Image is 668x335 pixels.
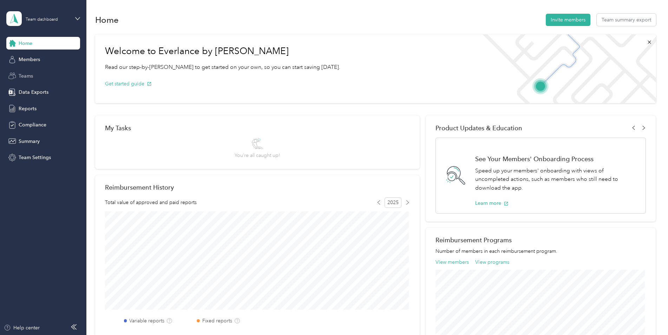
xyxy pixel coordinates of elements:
[476,34,656,103] img: Welcome to everlance
[475,155,638,163] h1: See Your Members' Onboarding Process
[19,121,46,129] span: Compliance
[597,14,656,26] button: Team summary export
[105,199,197,206] span: Total value of approved and paid reports
[19,138,40,145] span: Summary
[26,18,58,22] div: Team dashboard
[105,184,174,191] h2: Reimbursement History
[202,317,232,324] label: Fixed reports
[105,46,340,57] h1: Welcome to Everlance by [PERSON_NAME]
[105,63,340,72] p: Read our step-by-[PERSON_NAME] to get started on your own, so you can start saving [DATE].
[19,56,40,63] span: Members
[385,197,401,208] span: 2025
[475,258,509,266] button: View programs
[19,154,51,161] span: Team Settings
[435,248,646,255] p: Number of members in each reimbursement program.
[435,258,469,266] button: View members
[19,105,37,112] span: Reports
[105,124,410,132] div: My Tasks
[435,124,522,132] span: Product Updates & Education
[105,80,152,87] button: Get started guide
[475,199,509,207] button: Learn more
[629,296,668,335] iframe: Everlance-gr Chat Button Frame
[4,324,40,331] button: Help center
[129,317,164,324] label: Variable reports
[475,166,638,192] p: Speed up your members' onboarding with views of uncompleted actions, such as members who still ne...
[19,72,33,80] span: Teams
[95,16,119,24] h1: Home
[19,88,48,96] span: Data Exports
[19,40,32,47] span: Home
[235,152,280,159] span: You’re all caught up!
[435,236,646,244] h2: Reimbursement Programs
[546,14,590,26] button: Invite members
